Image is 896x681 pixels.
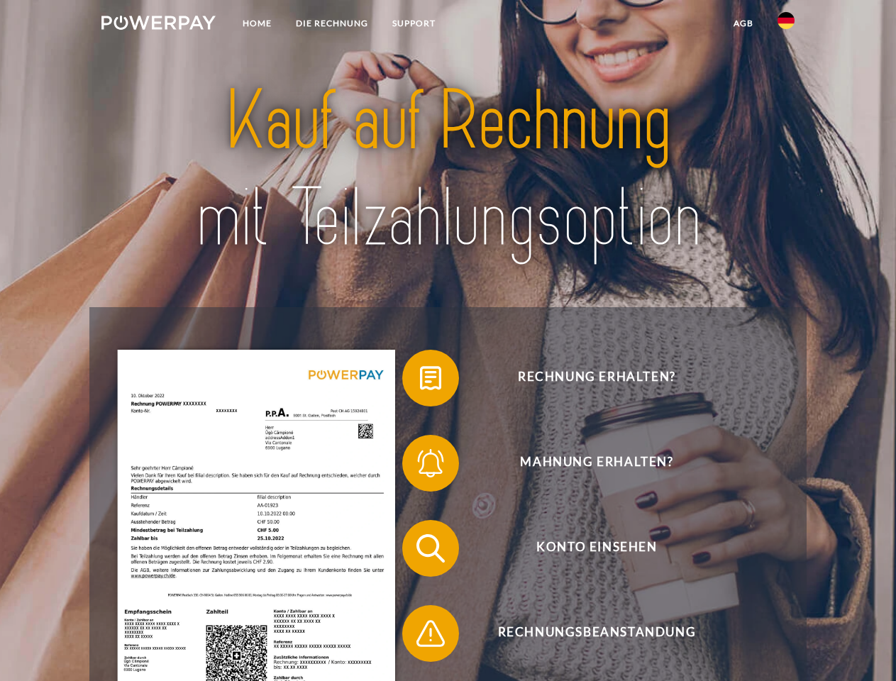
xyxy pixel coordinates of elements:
img: qb_warning.svg [413,616,448,651]
img: title-powerpay_de.svg [135,68,761,272]
a: SUPPORT [380,11,448,36]
button: Mahnung erhalten? [402,435,771,492]
a: Home [231,11,284,36]
span: Rechnung erhalten? [423,350,770,406]
button: Konto einsehen [402,520,771,577]
img: logo-powerpay-white.svg [101,16,216,30]
img: qb_bill.svg [413,360,448,396]
a: DIE RECHNUNG [284,11,380,36]
img: qb_search.svg [413,531,448,566]
button: Rechnungsbeanstandung [402,605,771,662]
span: Konto einsehen [423,520,770,577]
span: Rechnungsbeanstandung [423,605,770,662]
button: Rechnung erhalten? [402,350,771,406]
img: de [778,12,795,29]
a: agb [721,11,765,36]
img: qb_bell.svg [413,445,448,481]
span: Mahnung erhalten? [423,435,770,492]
